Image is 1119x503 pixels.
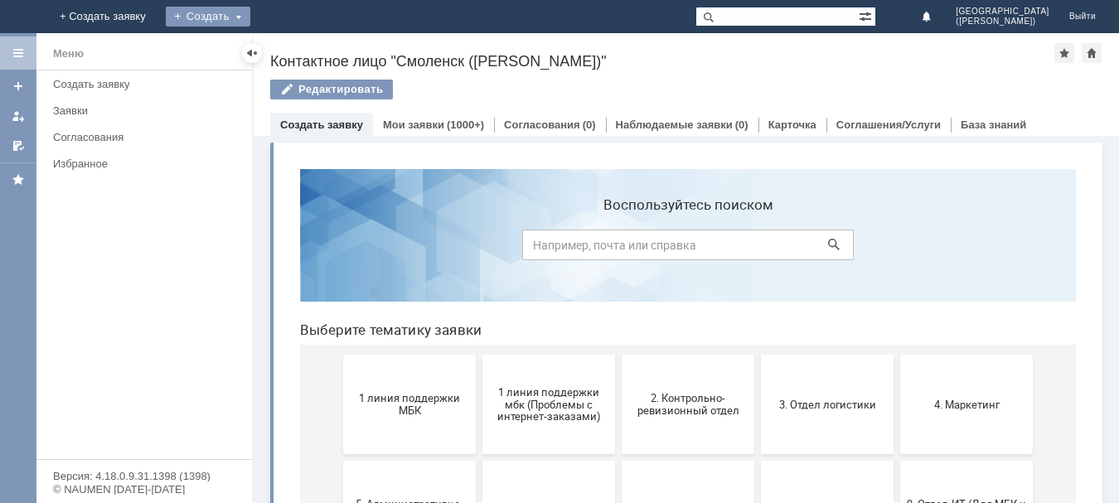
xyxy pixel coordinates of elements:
span: 2. Контрольно-ревизионный отдел [340,236,463,261]
div: (0) [735,118,748,131]
button: 2. Контрольно-ревизионный отдел [335,199,467,298]
a: Согласования [504,118,580,131]
a: Согласования [46,124,249,150]
div: © NAUMEN [DATE]-[DATE] [53,484,235,495]
div: Версия: 4.18.0.9.31.1398 (1398) [53,471,235,481]
span: Отдел-ИТ (Битрикс24 и CRM) [340,448,463,473]
div: Избранное [53,157,224,170]
span: Бухгалтерия (для мбк) [61,454,184,467]
a: Соглашения/Услуги [836,118,941,131]
a: База знаний [961,118,1026,131]
span: 1 линия поддержки МБК [61,236,184,261]
a: Карточка [768,118,816,131]
a: Заявки [46,98,249,123]
div: Меню [53,44,84,64]
span: 4. Маркетинг [618,242,741,254]
div: Создать [166,7,250,27]
button: 9. Отдел-ИТ (Для МБК и Пекарни) [613,305,746,404]
span: 3. Отдел логистики [479,242,602,254]
button: 6. Закупки [196,305,328,404]
span: 6. Закупки [201,348,323,360]
div: Сделать домашней страницей [1082,43,1102,63]
span: Расширенный поиск [859,7,875,23]
div: Добавить в избранное [1054,43,1074,63]
header: Выберите тематику заявки [13,166,789,182]
label: Воспользуйтесь поиском [235,41,567,57]
a: Мои заявки [383,118,444,131]
button: 5. Административно-хозяйственный отдел [56,305,189,404]
div: Скрыть меню [242,43,262,63]
input: Например, почта или справка [235,74,567,104]
span: 7. Служба безопасности [340,348,463,360]
span: 5. Административно-хозяйственный отдел [61,342,184,367]
div: (0) [583,118,596,131]
span: Финансовый отдел [618,454,741,467]
button: 3. Отдел логистики [474,199,607,298]
span: 8. Отдел качества [479,348,602,360]
button: 1 линия поддержки МБК [56,199,189,298]
span: [GEOGRAPHIC_DATA] [956,7,1049,17]
div: Контактное лицо "Смоленск ([PERSON_NAME])" [270,53,1054,70]
button: 8. Отдел качества [474,305,607,404]
div: Заявки [53,104,242,117]
button: 4. Маркетинг [613,199,746,298]
a: Создать заявку [5,73,31,99]
span: Отдел ИТ (1С) [201,454,323,467]
div: Создать заявку [53,78,242,90]
span: Отдел-ИТ (Офис) [479,454,602,467]
div: (1000+) [447,118,484,131]
div: Согласования [53,131,242,143]
span: 9. Отдел-ИТ (Для МБК и Пекарни) [618,342,741,367]
span: ([PERSON_NAME]) [956,17,1049,27]
span: 1 линия поддержки мбк (Проблемы с интернет-заказами) [201,230,323,267]
a: Наблюдаемые заявки [616,118,733,131]
button: 1 линия поддержки мбк (Проблемы с интернет-заказами) [196,199,328,298]
a: Мои заявки [5,103,31,129]
a: Создать заявку [280,118,363,131]
a: Создать заявку [46,71,249,97]
button: 7. Служба безопасности [335,305,467,404]
a: Мои согласования [5,133,31,159]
